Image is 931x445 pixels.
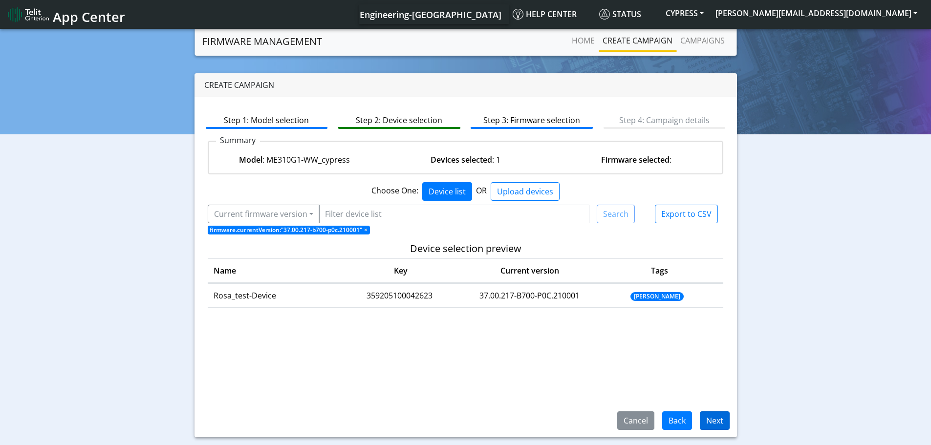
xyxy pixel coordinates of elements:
[53,8,125,26] span: App Center
[431,154,492,165] strong: Devices selected
[491,182,560,201] button: Upload devices
[359,4,501,24] a: Your current platform instance
[710,4,923,22] button: [PERSON_NAME][EMAIL_ADDRESS][DOMAIN_NAME]
[655,205,718,223] button: Export to CSV
[206,110,328,129] a: Step 1: Model selection
[338,110,460,129] a: Step 2: Device selection
[209,154,380,166] div: : ME310G1-WW_cypress
[599,9,610,20] img: status.svg
[595,4,660,24] a: Status
[630,292,684,301] span: [PERSON_NAME]
[617,411,654,430] button: Cancel
[208,284,332,308] td: Rosa_test-Device
[676,31,729,50] a: Campaigns
[337,259,464,283] th: Key
[380,154,551,166] div: : 1
[208,259,337,283] th: Name
[551,154,722,166] div: :
[595,259,723,283] th: Tags
[467,284,593,308] td: 37.00.217-B700-P0C.210001
[700,411,730,430] button: Next
[513,9,577,20] span: Help center
[476,185,487,196] span: OR
[660,4,710,22] button: CYPRESS
[662,411,692,430] button: Back
[599,9,641,20] span: Status
[360,9,501,21] span: Engineering-[GEOGRAPHIC_DATA]
[208,226,370,234] span: firmware.currentVersion:"37.00.217-b700-p0c.210001"
[332,284,467,308] td: 359205100042623
[208,243,724,254] h5: Device selection preview
[195,73,737,97] div: Create campaign
[601,154,670,165] strong: Firmware selected
[509,4,595,24] a: Help center
[464,259,595,283] th: Current version
[422,182,472,201] button: Device list
[239,154,262,165] strong: Model
[8,4,124,25] a: App Center
[202,32,322,51] a: Firmware management
[513,9,523,20] img: knowledge.svg
[364,226,368,234] span: ×
[471,110,593,129] a: Step 3: Firmware selection
[208,205,320,223] button: Current firmware version
[8,7,49,22] img: logo-telit-cinterion-gw-new.png
[364,227,368,233] button: Close
[319,205,590,223] input: Filter device list
[371,185,418,196] span: Choose One:
[216,134,260,146] p: Summary
[568,31,599,50] a: Home
[599,31,676,50] a: Create campaign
